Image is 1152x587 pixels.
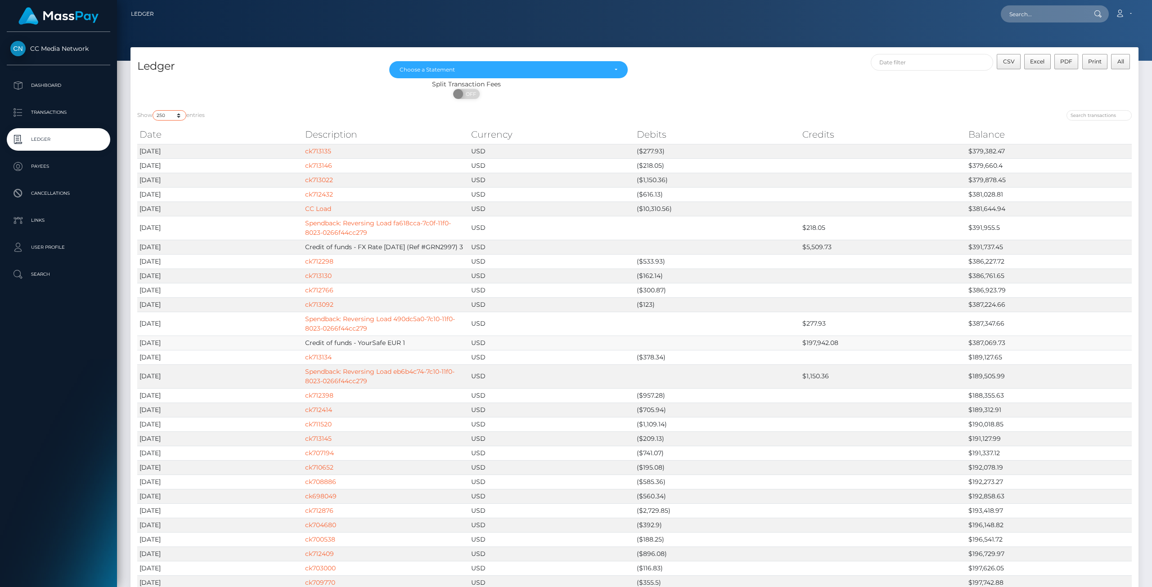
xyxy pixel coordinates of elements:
[469,216,634,240] td: USD
[800,125,966,143] th: Credits
[137,58,376,74] h4: Ledger
[305,300,333,309] a: ck713092
[7,45,110,53] span: CC Media Network
[966,431,1132,446] td: $191,127.99
[634,173,800,187] td: ($1,150.36)
[7,263,110,286] a: Search
[7,236,110,259] a: User Profile
[800,364,966,388] td: $1,150.36
[997,54,1021,69] button: CSV
[1111,54,1130,69] button: All
[303,125,468,143] th: Description
[7,182,110,205] a: Cancellations
[469,547,634,561] td: USD
[634,489,800,503] td: ($560.34)
[966,503,1132,518] td: $193,418.97
[966,489,1132,503] td: $192,858.63
[966,254,1132,269] td: $386,227.72
[469,561,634,575] td: USD
[966,336,1132,350] td: $387,069.73
[634,125,800,143] th: Debits
[305,478,336,486] a: ck708886
[7,209,110,232] a: Links
[305,463,333,471] a: ck710652
[1117,58,1124,65] span: All
[634,503,800,518] td: ($2,729.85)
[966,240,1132,254] td: $391,737.45
[153,110,186,121] select: Showentries
[966,518,1132,532] td: $196,148.82
[137,144,303,158] td: [DATE]
[305,535,335,543] a: ck700538
[966,532,1132,547] td: $196,541.72
[966,125,1132,143] th: Balance
[137,216,303,240] td: [DATE]
[634,475,800,489] td: ($585.36)
[634,561,800,575] td: ($116.83)
[634,532,800,547] td: ($188.25)
[305,449,334,457] a: ck707194
[305,315,455,332] a: Spendback: Reversing Load 490dc5a0-7c10-11f0-8023-0266f44cc279
[469,158,634,173] td: USD
[469,532,634,547] td: USD
[10,214,107,227] p: Links
[7,74,110,97] a: Dashboard
[137,312,303,336] td: [DATE]
[634,388,800,403] td: ($957.28)
[305,176,333,184] a: ck713022
[966,202,1132,216] td: $381,644.94
[130,80,802,89] div: Split Transaction Fees
[634,187,800,202] td: ($616.13)
[966,297,1132,312] td: $387,224.66
[800,312,966,336] td: $277.93
[305,492,337,500] a: ck698049
[634,417,800,431] td: ($1,109.14)
[966,283,1132,297] td: $386,923.79
[18,7,99,25] img: MassPay Logo
[305,420,332,428] a: ck711520
[137,110,205,121] label: Show entries
[966,460,1132,475] td: $192,078.19
[305,521,336,529] a: ck704680
[10,187,107,200] p: Cancellations
[137,336,303,350] td: [DATE]
[966,388,1132,403] td: $188,355.63
[966,312,1132,336] td: $387,347.66
[966,403,1132,417] td: $189,312.91
[305,367,454,385] a: Spendback: Reversing Load eb6b4c74-7c10-11f0-8023-0266f44cc279
[469,202,634,216] td: USD
[966,269,1132,283] td: $386,761.65
[966,446,1132,460] td: $191,337.12
[137,240,303,254] td: [DATE]
[137,532,303,547] td: [DATE]
[303,240,468,254] td: Credit of funds - FX Rate [DATE] (Ref #GRN2997) 3
[469,125,634,143] th: Currency
[634,431,800,446] td: ($209.13)
[137,388,303,403] td: [DATE]
[137,187,303,202] td: [DATE]
[634,297,800,312] td: ($123)
[469,446,634,460] td: USD
[137,283,303,297] td: [DATE]
[1082,54,1108,69] button: Print
[966,547,1132,561] td: $196,729.97
[305,161,332,170] a: ck713146
[137,202,303,216] td: [DATE]
[469,489,634,503] td: USD
[305,578,335,587] a: ck709770
[137,417,303,431] td: [DATE]
[137,173,303,187] td: [DATE]
[137,518,303,532] td: [DATE]
[634,518,800,532] td: ($392.9)
[469,283,634,297] td: USD
[10,160,107,173] p: Payees
[137,460,303,475] td: [DATE]
[1060,58,1072,65] span: PDF
[469,431,634,446] td: USD
[1088,58,1102,65] span: Print
[469,144,634,158] td: USD
[469,269,634,283] td: USD
[634,403,800,417] td: ($705.94)
[634,158,800,173] td: ($218.05)
[1024,54,1051,69] button: Excel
